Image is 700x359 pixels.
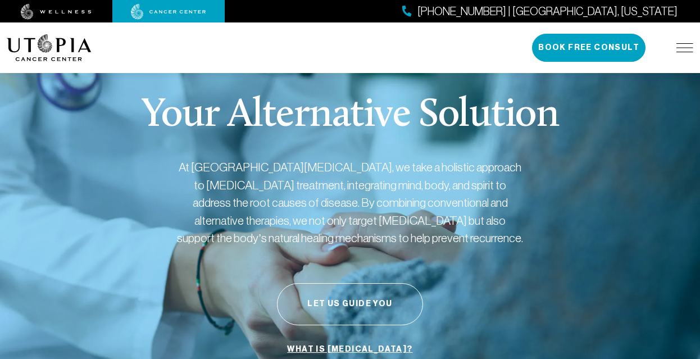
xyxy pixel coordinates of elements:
img: logo [7,34,92,61]
p: At [GEOGRAPHIC_DATA][MEDICAL_DATA], we take a holistic approach to [MEDICAL_DATA] treatment, inte... [176,158,524,247]
img: wellness [21,4,92,20]
button: Let Us Guide You [277,283,423,325]
img: icon-hamburger [676,43,693,52]
span: [PHONE_NUMBER] | [GEOGRAPHIC_DATA], [US_STATE] [417,3,678,20]
button: Book Free Consult [532,34,646,62]
img: cancer center [131,4,206,20]
a: [PHONE_NUMBER] | [GEOGRAPHIC_DATA], [US_STATE] [402,3,678,20]
p: Your Alternative Solution [141,96,558,136]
